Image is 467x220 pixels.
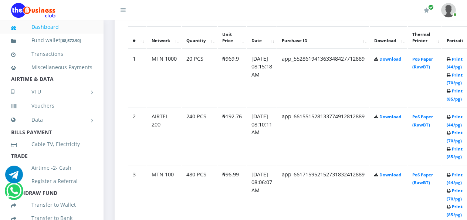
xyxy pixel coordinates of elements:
a: Print (44/pg) [447,172,463,186]
img: User [441,3,456,17]
a: Print (85/pg) [447,204,463,217]
a: Data [11,111,92,129]
td: [DATE] 08:10:11 AM [247,108,277,165]
a: Download [379,172,401,177]
td: AIRTEL 200 [147,108,181,165]
a: Print (70/pg) [447,72,463,86]
td: [DATE] 08:15:18 AM [247,50,277,107]
th: Thermal Printer: activate to sort column ascending [408,26,441,49]
b: 68,572.90 [62,38,79,43]
a: Transactions [11,45,92,62]
td: 2 [128,108,146,165]
a: Fund wallet[68,572.90] [11,32,92,49]
a: Vouchers [11,97,92,114]
th: Download: activate to sort column ascending [370,26,407,49]
a: Miscellaneous Payments [11,59,92,76]
a: PoS Paper (RawBT) [412,56,433,70]
th: Date: activate to sort column ascending [247,26,277,49]
i: Renew/Upgrade Subscription [424,7,429,13]
th: Quantity: activate to sort column ascending [182,26,217,49]
a: PoS Paper (RawBT) [412,172,433,186]
td: MTN 1000 [147,50,181,107]
th: Network: activate to sort column ascending [147,26,181,49]
td: app_661551528133774912812889 [277,108,369,165]
a: Print (44/pg) [447,56,463,70]
th: Unit Price: activate to sort column ascending [218,26,246,49]
td: ₦192.76 [218,108,246,165]
td: 240 PCS [182,108,217,165]
a: Dashboard [11,18,92,35]
th: #: activate to sort column descending [128,26,146,49]
a: Transfer to Wallet [11,196,92,213]
th: Purchase ID: activate to sort column ascending [277,26,369,49]
small: [ ] [60,38,81,43]
a: Print (44/pg) [447,114,463,128]
a: Print (85/pg) [447,88,463,102]
a: Cable TV, Electricity [11,136,92,153]
a: Print (85/pg) [447,146,463,160]
img: Logo [11,3,55,18]
a: Download [379,56,401,62]
a: VTU [11,82,92,101]
td: 20 PCS [182,50,217,107]
td: 1 [128,50,146,107]
td: app_552861941363348427712889 [277,50,369,107]
a: Register a Referral [11,173,92,190]
a: Print (70/pg) [447,188,463,202]
a: Print (70/pg) [447,130,463,143]
span: Renew/Upgrade Subscription [428,4,434,10]
td: ₦969.9 [218,50,246,107]
a: Airtime -2- Cash [11,159,92,176]
a: Chat for support [5,171,23,183]
a: Download [379,114,401,119]
a: PoS Paper (RawBT) [412,114,433,128]
a: Chat for support [6,187,21,200]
